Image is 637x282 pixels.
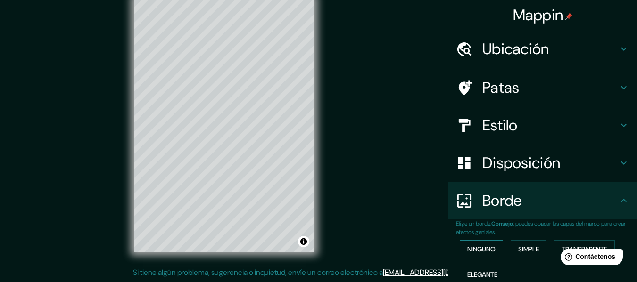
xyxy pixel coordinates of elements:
img: pin-icon.png [565,13,572,20]
font: Ninguno [467,245,496,253]
iframe: Lanzador de widgets de ayuda [553,245,627,272]
font: Elige un borde. [456,220,491,227]
button: Ninguno [460,240,503,258]
div: Disposición [448,144,637,182]
font: Estilo [482,115,518,135]
font: Consejo [491,220,513,227]
font: Disposición [482,153,560,173]
font: Si tiene algún problema, sugerencia o inquietud, envíe un correo electrónico a [133,267,383,277]
button: Activar o desactivar atribución [298,236,309,247]
font: Elegante [467,270,497,279]
font: Simple [518,245,539,253]
button: Simple [511,240,546,258]
div: Ubicación [448,30,637,68]
font: Mappin [513,5,563,25]
div: Patas [448,69,637,106]
font: Borde [482,191,522,210]
font: Patas [482,78,520,97]
div: Borde [448,182,637,219]
a: [EMAIL_ADDRESS][DOMAIN_NAME] [383,267,499,277]
font: : puedes opacar las capas del marco para crear efectos geniales. [456,220,626,236]
button: Transparente [554,240,615,258]
font: Ubicación [482,39,549,59]
div: Estilo [448,106,637,144]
